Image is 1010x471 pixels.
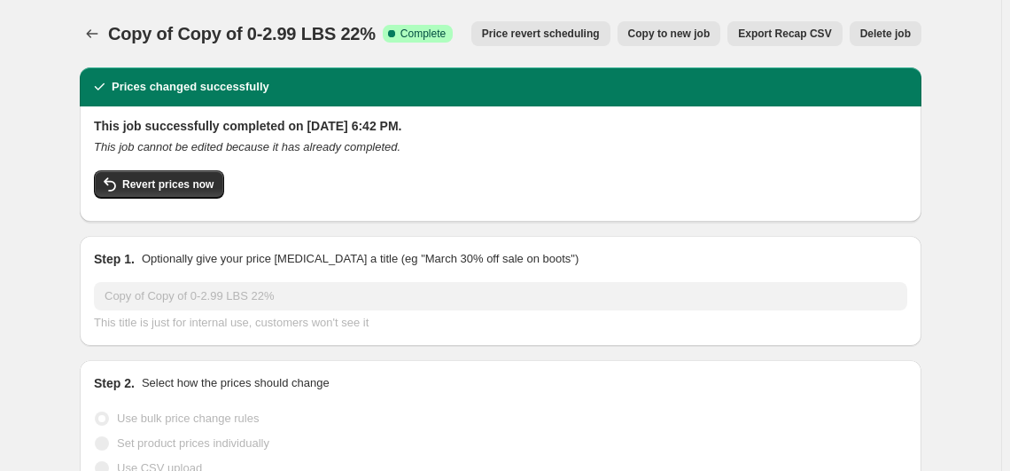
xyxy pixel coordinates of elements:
[117,436,269,450] span: Set product prices individually
[94,374,135,392] h2: Step 2.
[117,412,259,425] span: Use bulk price change rules
[400,27,446,41] span: Complete
[94,316,369,329] span: This title is just for internal use, customers won't see it
[94,282,907,310] input: 30% off holiday sale
[112,78,269,96] h2: Prices changed successfully
[80,21,105,46] button: Price change jobs
[738,27,831,41] span: Export Recap CSV
[108,24,376,43] span: Copy of Copy of 0-2.99 LBS 22%
[471,21,610,46] button: Price revert scheduling
[618,21,721,46] button: Copy to new job
[122,177,214,192] span: Revert prices now
[94,250,135,268] h2: Step 1.
[142,250,579,268] p: Optionally give your price [MEDICAL_DATA] a title (eg "March 30% off sale on boots")
[860,27,911,41] span: Delete job
[482,27,600,41] span: Price revert scheduling
[94,170,224,199] button: Revert prices now
[727,21,842,46] button: Export Recap CSV
[628,27,711,41] span: Copy to new job
[94,117,907,135] h2: This job successfully completed on [DATE] 6:42 PM.
[850,21,921,46] button: Delete job
[142,374,330,392] p: Select how the prices should change
[94,140,400,153] i: This job cannot be edited because it has already completed.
